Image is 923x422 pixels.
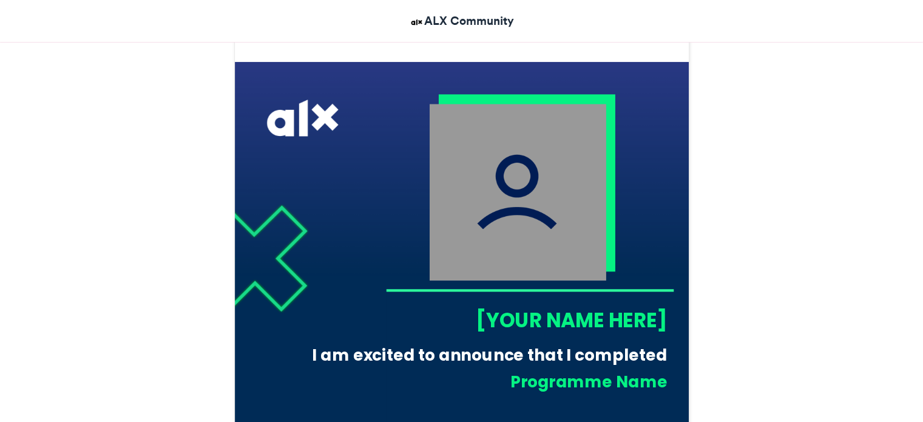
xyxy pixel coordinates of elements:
[301,344,667,367] div: I am excited to announce that I completed
[409,12,514,30] a: ALX Community
[320,371,668,393] div: Programme Name
[385,306,667,334] div: [YOUR NAME HERE]
[409,15,424,30] img: ALX Community
[429,104,606,281] img: user_filled.png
